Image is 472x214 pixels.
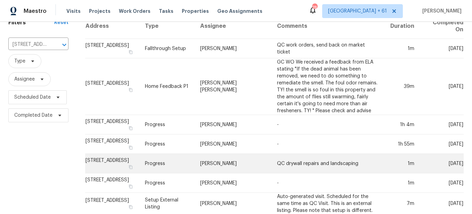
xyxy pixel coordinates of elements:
[89,8,111,15] span: Projects
[195,115,271,134] td: [PERSON_NAME]
[24,8,47,15] span: Maestro
[271,154,385,173] td: QC drywall repairs and landscaping
[128,183,134,190] button: Copy Address
[128,125,134,131] button: Copy Address
[217,8,262,15] span: Geo Assignments
[85,173,139,193] td: [STREET_ADDRESS]
[14,94,51,101] span: Scheduled Date
[59,40,69,50] button: Open
[139,134,195,154] td: Progress
[385,173,420,193] td: 1m
[195,173,271,193] td: [PERSON_NAME]
[128,164,134,170] button: Copy Address
[271,14,385,39] th: Comments
[271,134,385,154] td: -
[66,8,81,15] span: Visits
[271,115,385,134] td: -
[119,8,150,15] span: Work Orders
[195,58,271,115] td: [PERSON_NAME] [PERSON_NAME]
[420,39,464,58] td: [DATE]
[139,58,195,115] td: Home Feedback P1
[385,154,420,173] td: 1m
[85,39,139,58] td: [STREET_ADDRESS]
[195,134,271,154] td: [PERSON_NAME]
[182,8,209,15] span: Properties
[420,134,464,154] td: [DATE]
[420,115,464,134] td: [DATE]
[312,4,317,11] div: 784
[54,19,68,26] div: Reset
[328,8,387,15] span: [GEOGRAPHIC_DATA] + 61
[14,112,52,119] span: Completed Date
[420,58,464,115] td: [DATE]
[385,58,420,115] td: 39m
[159,9,173,14] span: Tasks
[128,49,134,55] button: Copy Address
[85,154,139,173] td: [STREET_ADDRESS]
[195,14,271,39] th: Assignee
[85,115,139,134] td: [STREET_ADDRESS]
[14,58,25,65] span: Type
[85,14,139,39] th: Address
[195,39,271,58] td: [PERSON_NAME]
[420,154,464,173] td: [DATE]
[139,154,195,173] td: Progress
[420,8,462,15] span: [PERSON_NAME]
[420,173,464,193] td: [DATE]
[385,115,420,134] td: 1h 4m
[14,76,35,83] span: Assignee
[128,87,134,93] button: Copy Address
[271,39,385,58] td: QC work orders, send back on market ticket
[8,39,49,50] input: Search for an address...
[271,58,385,115] td: GC WO We received a feedback from ELA stating "If the dead animal has been removed, we need to do...
[385,14,420,39] th: Duration
[195,154,271,173] td: [PERSON_NAME]
[139,173,195,193] td: Progress
[85,58,139,115] td: [STREET_ADDRESS]
[139,115,195,134] td: Progress
[139,39,195,58] td: Fallthrough Setup
[139,14,195,39] th: Type
[85,134,139,154] td: [STREET_ADDRESS]
[271,173,385,193] td: -
[128,204,134,210] button: Copy Address
[385,39,420,58] td: 1m
[420,14,464,39] th: Completed On
[385,134,420,154] td: 1h 55m
[8,19,54,26] h1: Filters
